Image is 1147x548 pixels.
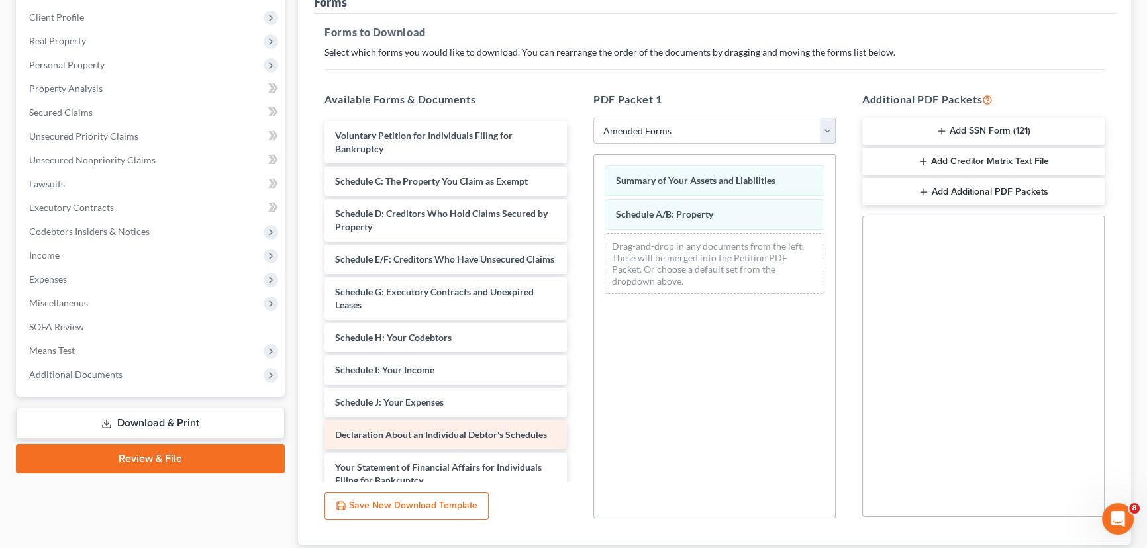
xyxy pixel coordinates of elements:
span: Codebtors Insiders & Notices [29,226,150,237]
a: SOFA Review [19,315,285,339]
a: Unsecured Priority Claims [19,124,285,148]
span: Unsecured Priority Claims [29,130,138,142]
span: Schedule A/B: Property [616,208,713,220]
a: Unsecured Nonpriority Claims [19,148,285,172]
button: Add SSN Form (121) [862,118,1105,146]
a: Property Analysis [19,77,285,101]
span: Personal Property [29,59,105,70]
span: Declaration About an Individual Debtor's Schedules [335,429,547,440]
span: Unsecured Nonpriority Claims [29,154,156,165]
span: Summary of Your Assets and Liabilities [616,175,775,186]
a: Lawsuits [19,172,285,196]
span: Schedule I: Your Income [335,364,434,375]
span: Schedule E/F: Creditors Who Have Unsecured Claims [335,253,554,265]
span: Your Statement of Financial Affairs for Individuals Filing for Bankruptcy [335,461,542,486]
h5: Available Forms & Documents [324,91,567,107]
button: Add Creditor Matrix Text File [862,148,1105,175]
span: Income [29,250,60,261]
a: Secured Claims [19,101,285,124]
div: Drag-and-drop in any documents from the left. These will be merged into the Petition PDF Packet. ... [605,233,824,294]
h5: Additional PDF Packets [862,91,1105,107]
span: Property Analysis [29,83,103,94]
a: Download & Print [16,408,285,439]
span: Schedule C: The Property You Claim as Exempt [335,175,528,187]
span: Secured Claims [29,107,93,118]
span: Lawsuits [29,178,65,189]
p: Select which forms you would like to download. You can rearrange the order of the documents by dr... [324,46,1105,59]
h5: Forms to Download [324,24,1105,40]
span: Means Test [29,345,75,356]
a: Review & File [16,444,285,473]
span: Schedule H: Your Codebtors [335,332,452,343]
span: Voluntary Petition for Individuals Filing for Bankruptcy [335,130,513,154]
a: Executory Contracts [19,196,285,220]
h5: PDF Packet 1 [593,91,836,107]
span: SOFA Review [29,321,84,332]
span: Schedule G: Executory Contracts and Unexpired Leases [335,286,534,310]
span: Schedule D: Creditors Who Hold Claims Secured by Property [335,208,548,232]
span: Executory Contracts [29,202,114,213]
span: 8 [1129,503,1140,514]
button: Add Additional PDF Packets [862,178,1105,206]
span: Additional Documents [29,369,123,380]
span: Client Profile [29,11,84,23]
span: Miscellaneous [29,297,88,308]
button: Save New Download Template [324,492,489,520]
span: Expenses [29,273,67,285]
span: Real Property [29,35,86,46]
span: Schedule J: Your Expenses [335,396,444,408]
iframe: Intercom live chat [1102,503,1134,535]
